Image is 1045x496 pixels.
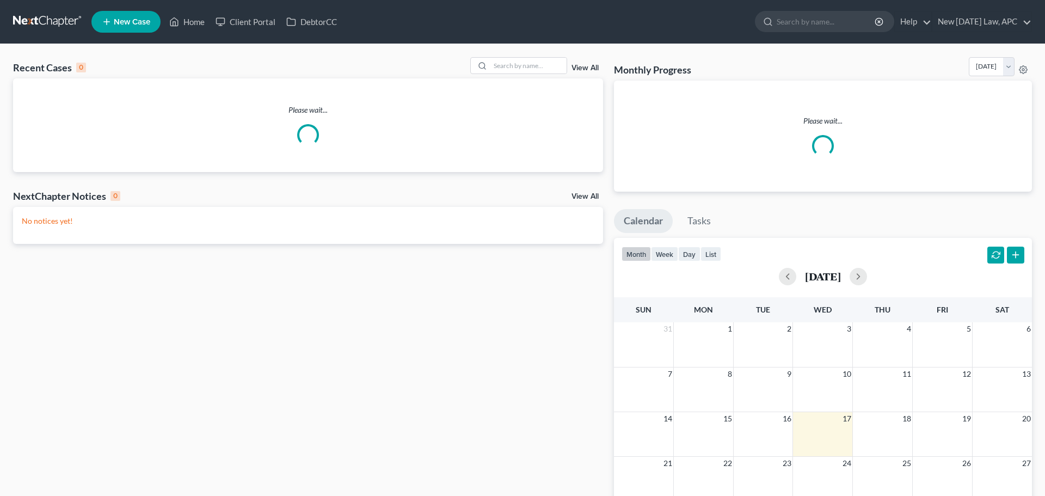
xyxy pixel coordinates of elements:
h3: Monthly Progress [614,63,691,76]
span: Thu [875,305,890,314]
a: Home [164,12,210,32]
div: NextChapter Notices [13,189,120,203]
span: 16 [782,412,792,425]
span: Mon [694,305,713,314]
div: 0 [110,191,120,201]
a: View All [571,193,599,200]
span: 3 [846,322,852,335]
button: day [678,247,700,261]
span: 21 [662,457,673,470]
span: 27 [1021,457,1032,470]
a: Tasks [678,209,721,233]
span: 1 [727,322,733,335]
a: Calendar [614,209,673,233]
p: Please wait... [623,115,1023,126]
span: 7 [667,368,673,381]
span: 22 [722,457,733,470]
span: Sun [636,305,651,314]
span: 15 [722,412,733,425]
input: Search by name... [777,11,876,32]
span: Tue [756,305,770,314]
button: list [700,247,721,261]
span: 6 [1025,322,1032,335]
span: 19 [961,412,972,425]
button: week [651,247,678,261]
span: 24 [841,457,852,470]
span: 4 [906,322,912,335]
span: 11 [901,368,912,381]
span: 10 [841,368,852,381]
p: No notices yet! [22,216,594,226]
span: 13 [1021,368,1032,381]
button: month [622,247,651,261]
div: Recent Cases [13,61,86,74]
span: 17 [841,412,852,425]
a: Client Portal [210,12,281,32]
h2: [DATE] [805,271,841,282]
span: 31 [662,322,673,335]
span: 8 [727,368,733,381]
span: Sat [995,305,1009,314]
span: Fri [937,305,948,314]
span: 2 [786,322,792,335]
span: 26 [961,457,972,470]
span: New Case [114,18,150,26]
span: 12 [961,368,972,381]
input: Search by name... [490,58,567,74]
span: 5 [966,322,972,335]
span: 14 [662,412,673,425]
a: DebtorCC [281,12,342,32]
a: Help [895,12,931,32]
span: 18 [901,412,912,425]
span: 9 [786,368,792,381]
span: 25 [901,457,912,470]
a: New [DATE] Law, APC [932,12,1031,32]
a: View All [571,64,599,72]
span: 23 [782,457,792,470]
span: 20 [1021,412,1032,425]
div: 0 [76,63,86,72]
p: Please wait... [13,105,603,115]
span: Wed [814,305,832,314]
